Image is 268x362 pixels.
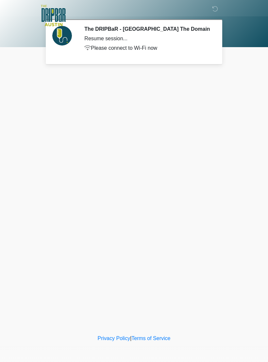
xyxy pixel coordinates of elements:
a: | [130,335,131,341]
p: Provide us with your contact info [84,57,211,65]
div: Resume session... [84,35,211,43]
p: Please connect to Wi-Fi now [84,44,211,52]
img: The DRIPBaR - Austin The Domain Logo [41,5,66,26]
a: Privacy Policy [98,335,130,341]
img: Agent Avatar [52,26,72,45]
a: Terms of Service [131,335,170,341]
